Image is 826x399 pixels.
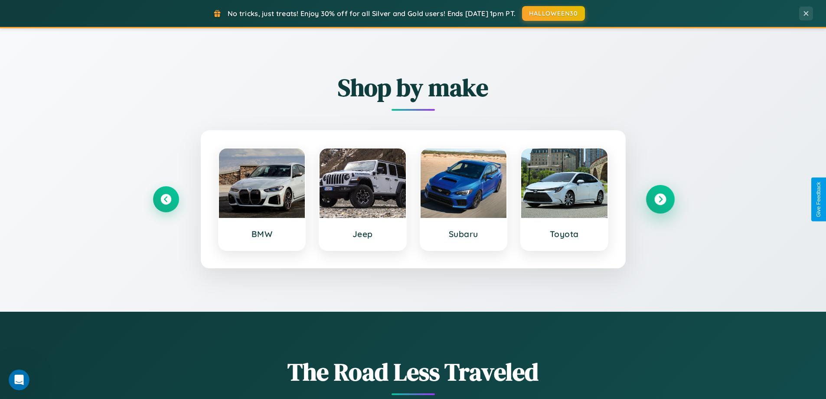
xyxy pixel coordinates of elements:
div: Give Feedback [816,182,822,217]
h1: The Road Less Traveled [153,355,673,389]
span: No tricks, just treats! Enjoy 30% off for all Silver and Gold users! Ends [DATE] 1pm PT. [228,9,516,18]
h3: Jeep [328,229,397,239]
h3: Toyota [530,229,599,239]
iframe: Intercom live chat [9,369,29,390]
h3: Subaru [429,229,498,239]
h3: BMW [228,229,297,239]
h2: Shop by make [153,71,673,104]
button: HALLOWEEN30 [522,6,585,21]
